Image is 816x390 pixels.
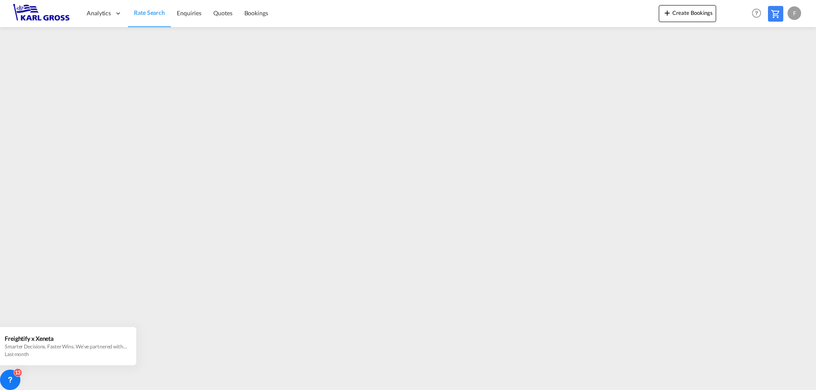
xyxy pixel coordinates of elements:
[659,5,716,22] button: icon-plus 400-fgCreate Bookings
[788,6,801,20] div: F
[134,9,165,16] span: Rate Search
[213,9,232,17] span: Quotes
[749,6,764,20] span: Help
[244,9,268,17] span: Bookings
[662,8,672,18] md-icon: icon-plus 400-fg
[177,9,201,17] span: Enquiries
[749,6,768,21] div: Help
[13,4,70,23] img: 3269c73066d711f095e541db4db89301.png
[87,9,111,17] span: Analytics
